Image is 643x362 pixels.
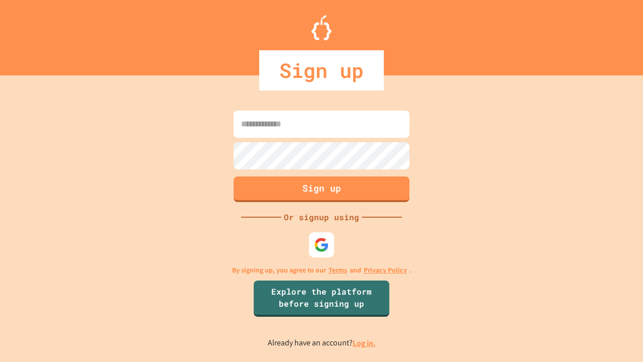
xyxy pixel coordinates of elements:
[259,50,384,90] div: Sign up
[364,265,407,276] a: Privacy Policy
[254,281,389,317] a: Explore the platform before signing up
[281,211,362,223] div: Or signup using
[311,15,332,40] img: Logo.svg
[234,176,409,202] button: Sign up
[232,265,411,276] p: By signing up, you agree to our and .
[329,265,347,276] a: Terms
[353,338,376,348] a: Log in.
[314,237,329,252] img: google-icon.svg
[268,337,376,349] p: Already have an account?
